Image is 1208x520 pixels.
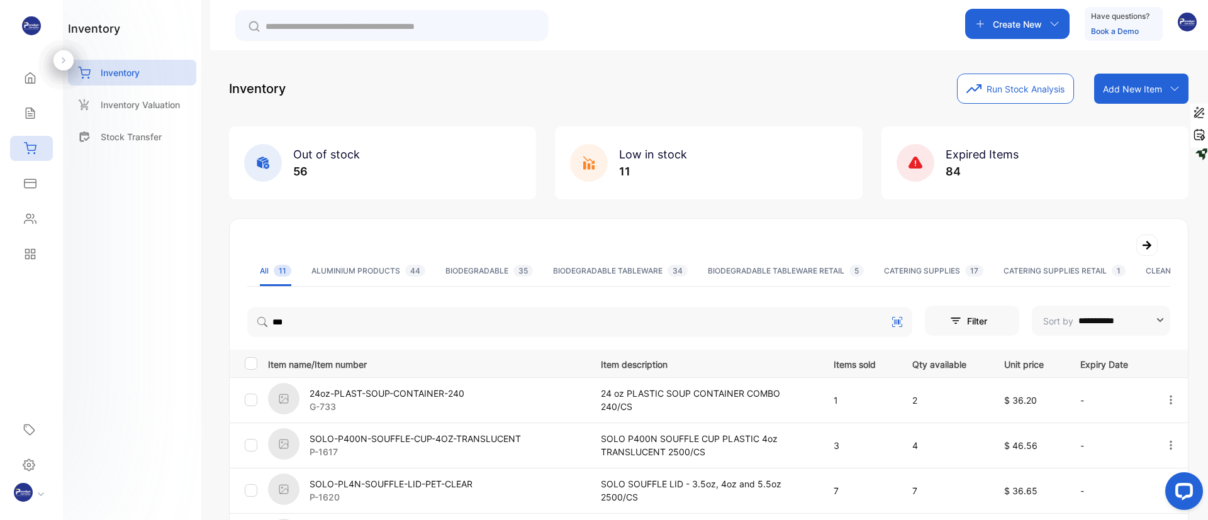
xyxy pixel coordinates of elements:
span: Expired Items [946,148,1019,161]
p: 2 [912,394,979,407]
span: 11 [274,265,291,277]
div: ALUMINIUM PRODUCTS [311,265,425,277]
p: SOLO SOUFFLE LID - 3.5oz, 4oz and 5.5oz 2500/CS [601,477,808,504]
p: - [1080,394,1139,407]
p: 11 [619,163,687,180]
img: profile [14,483,33,502]
p: - [1080,484,1139,497]
p: Have questions? [1091,10,1149,23]
span: 44 [405,265,425,277]
h1: inventory [68,20,120,37]
img: logo [22,16,41,35]
p: 56 [293,163,360,180]
p: Expiry Date [1080,355,1139,371]
button: Run Stock Analysis [957,74,1074,104]
span: 5 [849,265,864,277]
span: Out of stock [293,148,360,161]
span: 34 [668,265,688,277]
img: item [268,383,299,414]
img: item [268,473,299,505]
p: SOLO-P400N-SOUFFLE-CUP-4OZ-TRANSLUCENT [310,432,521,445]
span: 1 [1112,265,1126,277]
p: Create New [993,18,1042,31]
p: P-1620 [310,490,473,504]
a: Inventory [68,60,196,86]
p: 24oz-PLAST-SOUP-CONTAINER-240 [310,387,464,400]
p: Item name/Item number [268,355,585,371]
p: 7 [834,484,886,497]
p: SOLO P400N SOUFFLE CUP PLASTIC 4oz TRANSLUCENT 2500/CS [601,432,808,458]
p: 1 [834,394,886,407]
div: BIODEGRADABLE [445,265,533,277]
p: P-1617 [310,445,521,458]
p: Inventory [101,66,140,79]
p: 84 [946,163,1019,180]
a: Stock Transfer [68,124,196,150]
span: 17 [965,265,983,277]
img: item [268,428,299,460]
span: $ 36.20 [1004,395,1037,406]
p: 3 [834,439,886,452]
img: avatar [1178,13,1197,31]
div: All [260,265,291,277]
p: Qty available [912,355,979,371]
p: Add New Item [1103,82,1162,96]
p: SOLO-PL4N-SOUFFLE-LID-PET-CLEAR [310,477,473,490]
p: 7 [912,484,979,497]
p: Items sold [834,355,886,371]
button: avatar [1178,9,1197,39]
p: G-733 [310,400,464,413]
div: CATERING SUPPLIES RETAIL [1004,265,1126,277]
p: Sort by [1043,314,1073,328]
button: Sort by [1032,306,1170,336]
p: Inventory Valuation [101,98,180,111]
p: Unit price [1004,355,1054,371]
div: BIODEGRADABLE TABLEWARE RETAIL [708,265,864,277]
a: Inventory Valuation [68,92,196,118]
iframe: LiveChat chat widget [1155,467,1208,520]
span: $ 36.65 [1004,485,1037,496]
div: BIODEGRADABLE TABLEWARE [553,265,688,277]
p: - [1080,439,1139,452]
a: Book a Demo [1091,26,1139,36]
p: Stock Transfer [101,130,162,143]
span: Low in stock [619,148,687,161]
p: 4 [912,439,979,452]
p: Inventory [229,79,286,98]
div: CATERING SUPPLIES [884,265,983,277]
p: 24 oz PLASTIC SOUP CONTAINER COMBO 240/CS [601,387,808,413]
p: Item description [601,355,808,371]
span: $ 46.56 [1004,440,1037,451]
span: 35 [513,265,533,277]
button: Create New [965,9,1070,39]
